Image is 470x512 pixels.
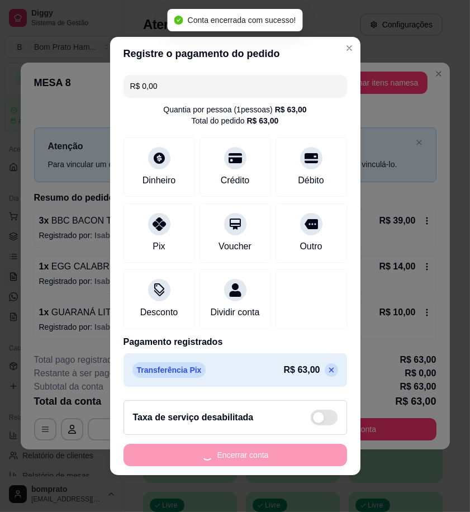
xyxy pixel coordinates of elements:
input: Ex.: hambúrguer de cordeiro [130,75,340,97]
h2: Taxa de serviço desabilitada [133,411,254,424]
div: Débito [298,174,324,187]
div: Voucher [219,240,251,253]
div: R$ 63,00 [247,115,279,126]
div: Dinheiro [143,174,176,187]
p: Pagamento registrados [124,335,347,349]
p: R$ 63,00 [284,363,320,377]
p: Transferência Pix [132,362,206,378]
div: Outro [300,240,322,253]
div: Crédito [221,174,250,187]
div: Quantia por pessoa ( 1 pessoas) [163,104,306,115]
div: Dividir conta [210,306,259,319]
div: Desconto [140,306,178,319]
div: R$ 63,00 [275,104,307,115]
header: Registre o pagamento do pedido [110,37,360,70]
button: Close [340,39,358,57]
div: Pix [153,240,165,253]
span: Conta encerrada com sucesso! [188,16,296,25]
div: Total do pedido [192,115,279,126]
span: check-circle [174,16,183,25]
